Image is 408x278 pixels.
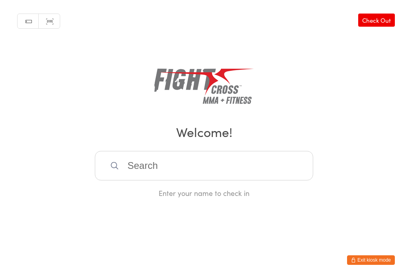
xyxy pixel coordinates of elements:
a: Check Out [358,14,395,27]
div: Enter your name to check in [95,188,313,198]
button: Exit kiosk mode [347,255,395,265]
input: Search [95,151,313,180]
img: Fightcross MMA & Fitness [154,56,254,112]
h2: Welcome! [8,123,400,141]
